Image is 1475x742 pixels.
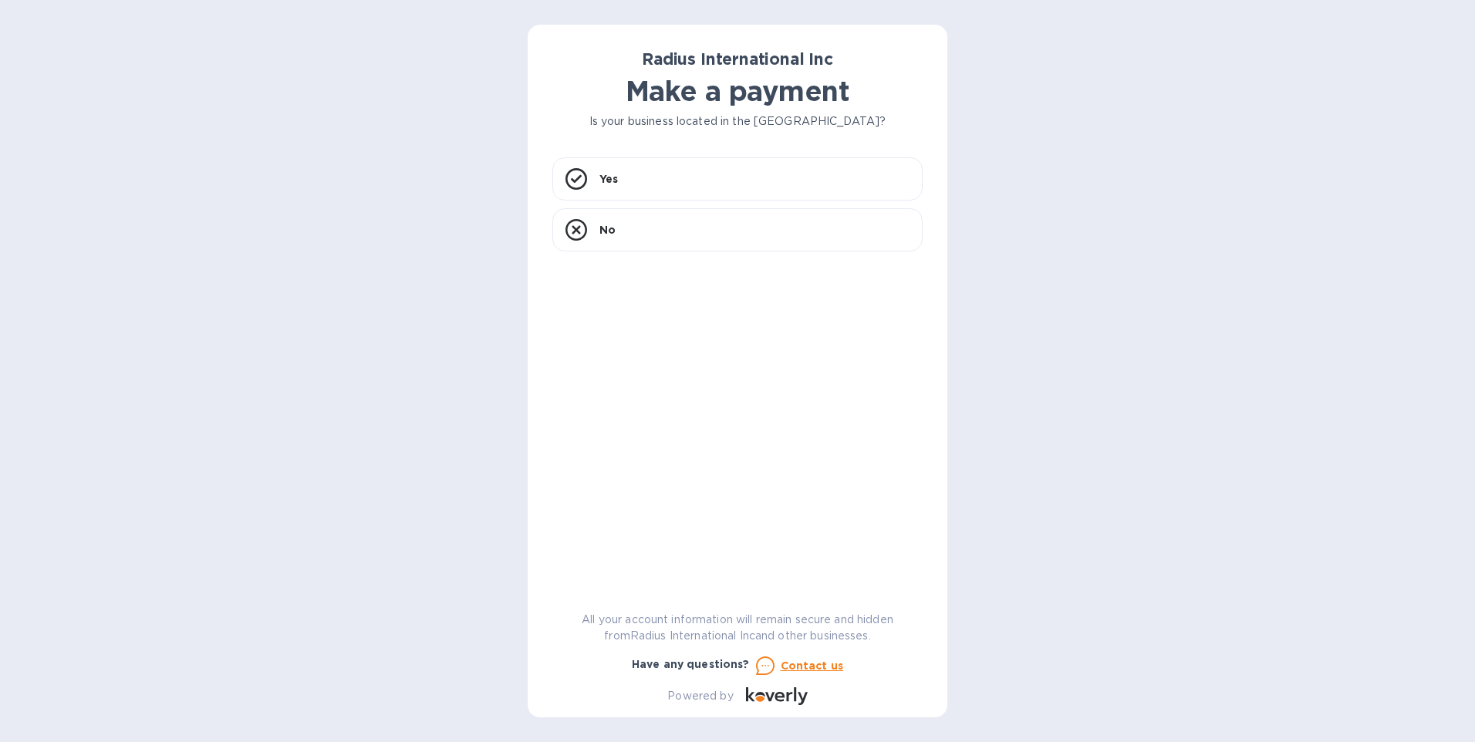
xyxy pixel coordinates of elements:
p: Is your business located in the [GEOGRAPHIC_DATA]? [552,113,923,130]
p: No [599,222,616,238]
p: Yes [599,171,618,187]
b: Radius International Inc [642,49,833,69]
h1: Make a payment [552,75,923,107]
b: Have any questions? [632,658,750,670]
p: Powered by [667,688,733,704]
p: All your account information will remain secure and hidden from Radius International Inc and othe... [552,612,923,644]
u: Contact us [781,659,844,672]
